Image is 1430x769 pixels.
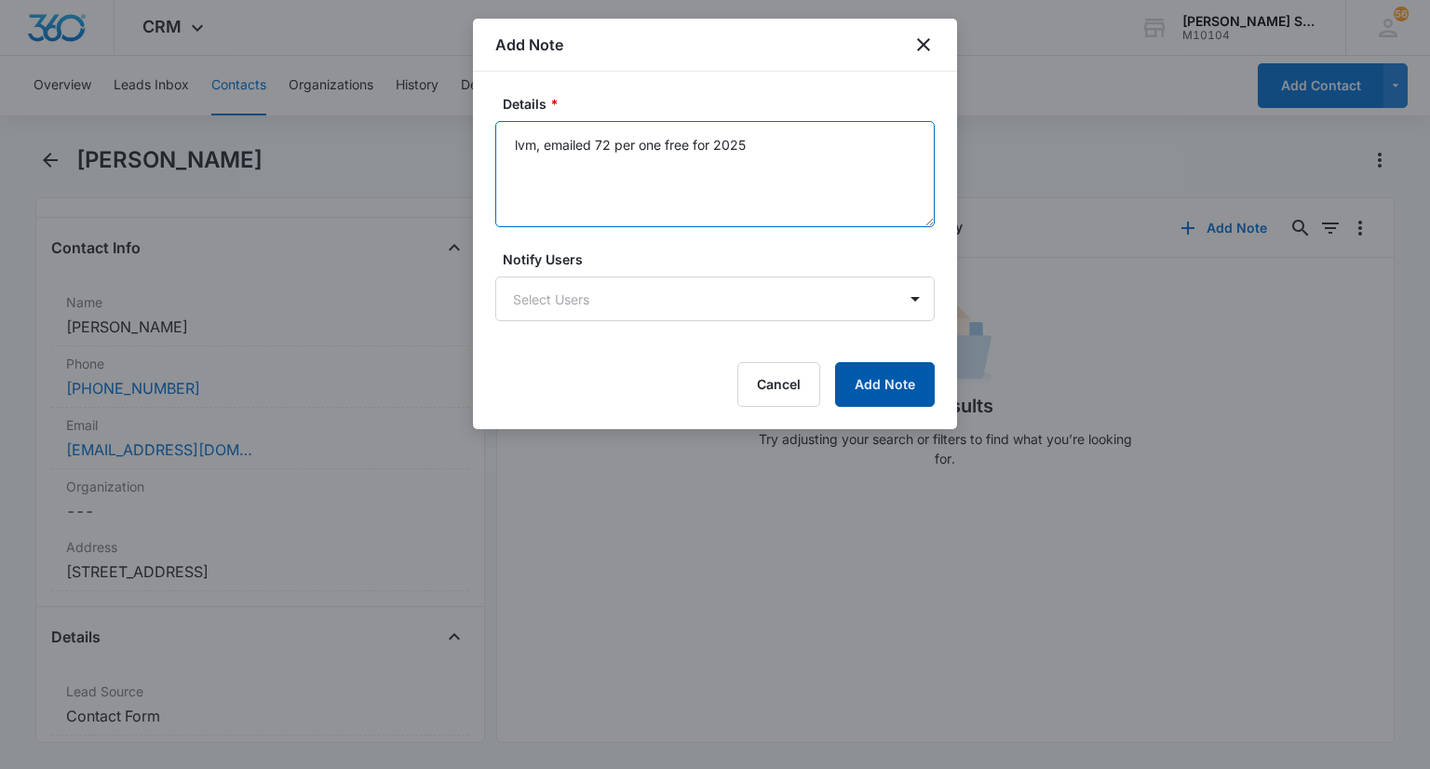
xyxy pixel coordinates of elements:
label: Details [503,94,942,114]
label: Notify Users [503,250,942,269]
textarea: lvm, emailed 72 per one free for 2025 [495,121,935,227]
button: Cancel [737,362,820,407]
h1: Add Note [495,34,563,56]
button: Add Note [835,362,935,407]
button: close [912,34,935,56]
